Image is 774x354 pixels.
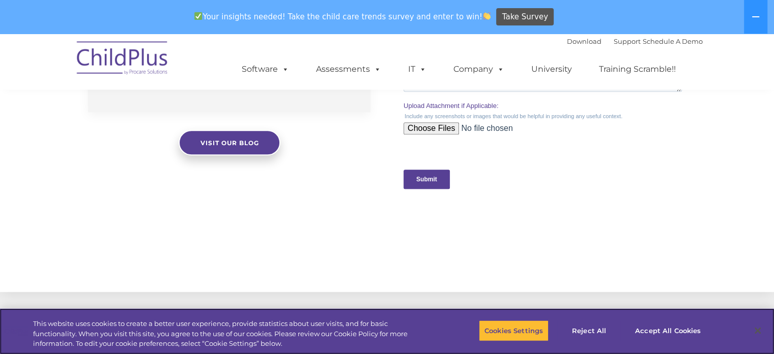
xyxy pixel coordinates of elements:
[557,320,621,341] button: Reject All
[479,320,549,341] button: Cookies Settings
[567,37,703,45] font: |
[567,37,601,45] a: Download
[200,139,259,147] span: Visit our blog
[190,7,495,26] span: Your insights needed! Take the child care trends survey and enter to win!
[502,8,548,26] span: Take Survey
[306,59,391,79] a: Assessments
[643,37,703,45] a: Schedule A Demo
[629,320,706,341] button: Accept All Cookies
[483,12,491,20] img: 👏
[589,59,686,79] a: Training Scramble!!
[33,319,426,349] div: This website uses cookies to create a better user experience, provide statistics about user visit...
[398,59,437,79] a: IT
[747,319,769,342] button: Close
[232,59,299,79] a: Software
[614,37,641,45] a: Support
[194,12,202,20] img: ✅
[443,59,514,79] a: Company
[141,109,185,117] span: Phone number
[179,130,280,155] a: Visit our blog
[521,59,582,79] a: University
[72,34,174,85] img: ChildPlus by Procare Solutions
[496,8,554,26] a: Take Survey
[141,67,173,75] span: Last name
